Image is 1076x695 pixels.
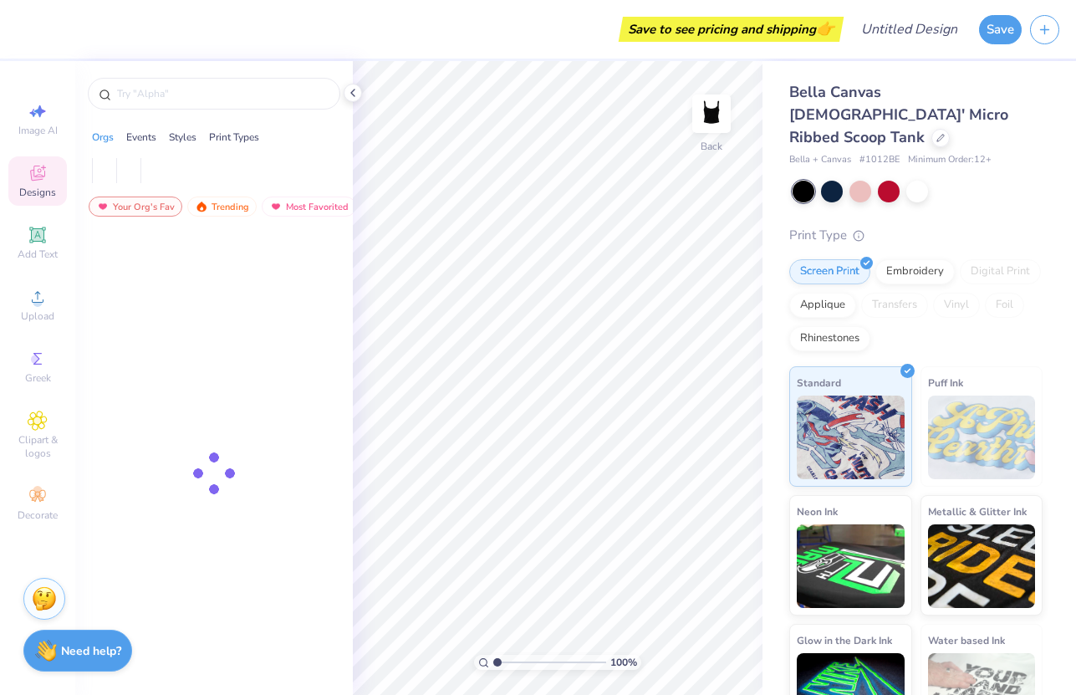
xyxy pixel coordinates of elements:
[126,130,156,145] div: Events
[610,655,637,670] span: 100 %
[18,124,58,137] span: Image AI
[195,201,208,212] img: trending.gif
[797,631,892,649] span: Glow in the Dark Ink
[789,153,851,167] span: Bella + Canvas
[816,18,834,38] span: 👉
[25,371,51,385] span: Greek
[21,309,54,323] span: Upload
[861,293,928,318] div: Transfers
[92,130,114,145] div: Orgs
[61,643,121,659] strong: Need help?
[797,396,905,479] img: Standard
[875,259,955,284] div: Embroidery
[89,197,182,217] div: Your Org's Fav
[928,631,1005,649] span: Water based Ink
[18,508,58,522] span: Decorate
[623,17,839,42] div: Save to see pricing and shipping
[848,13,971,46] input: Untitled Design
[908,153,992,167] span: Minimum Order: 12 +
[8,433,67,460] span: Clipart & logos
[797,503,838,520] span: Neon Ink
[269,201,283,212] img: most_fav.gif
[115,85,329,102] input: Try "Alpha"
[19,186,56,199] span: Designs
[18,248,58,261] span: Add Text
[797,524,905,608] img: Neon Ink
[789,226,1043,245] div: Print Type
[96,201,110,212] img: most_fav.gif
[701,139,722,154] div: Back
[789,259,870,284] div: Screen Print
[789,293,856,318] div: Applique
[928,396,1036,479] img: Puff Ink
[789,326,870,351] div: Rhinestones
[169,130,196,145] div: Styles
[979,15,1022,44] button: Save
[960,259,1041,284] div: Digital Print
[928,503,1027,520] span: Metallic & Glitter Ink
[933,293,980,318] div: Vinyl
[187,197,257,217] div: Trending
[928,524,1036,608] img: Metallic & Glitter Ink
[262,197,356,217] div: Most Favorited
[789,82,1008,147] span: Bella Canvas [DEMOGRAPHIC_DATA]' Micro Ribbed Scoop Tank
[695,97,728,130] img: Back
[928,374,963,391] span: Puff Ink
[859,153,900,167] span: # 1012BE
[209,130,259,145] div: Print Types
[797,374,841,391] span: Standard
[985,293,1024,318] div: Foil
